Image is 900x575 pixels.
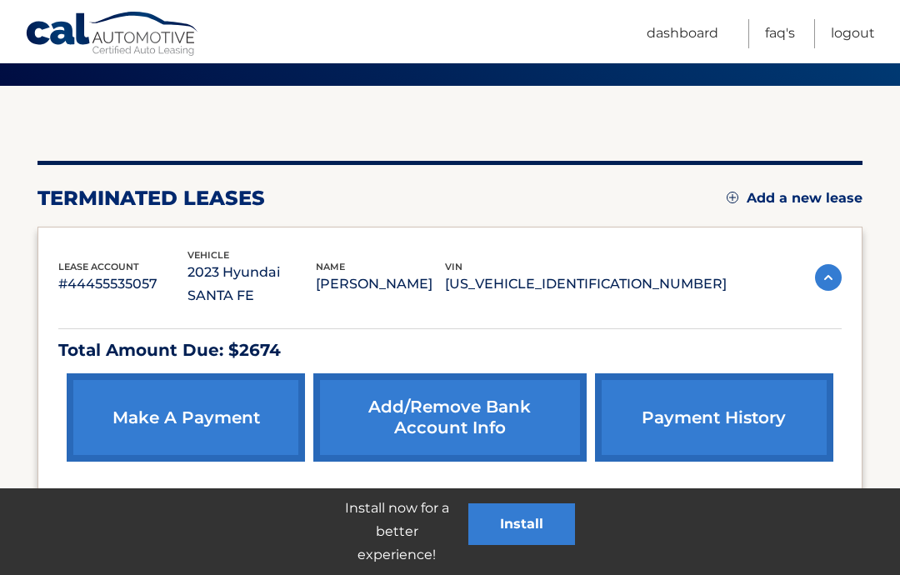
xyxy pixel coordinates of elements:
button: Install [468,503,575,545]
p: Total Amount Due: $2674 [58,336,842,365]
span: vin [445,261,462,272]
a: Add/Remove bank account info [313,373,586,462]
h2: terminated leases [37,186,265,211]
img: accordion-active.svg [815,264,842,291]
p: #44455535057 [58,272,187,296]
p: [PERSON_NAME] [316,272,445,296]
p: Install now for a better experience! [325,497,468,567]
a: Dashboard [647,19,718,48]
p: 2023 Hyundai SANTA FE [187,261,317,307]
span: vehicle [187,249,229,261]
span: name [316,261,345,272]
a: Logout [831,19,875,48]
a: Add a new lease [727,190,862,207]
a: make a payment [67,373,305,462]
p: [US_VEHICLE_IDENTIFICATION_NUMBER] [445,272,727,296]
a: payment history [595,373,833,462]
span: lease account [58,261,139,272]
a: Cal Automotive [25,11,200,59]
img: add.svg [727,192,738,203]
a: FAQ's [765,19,795,48]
